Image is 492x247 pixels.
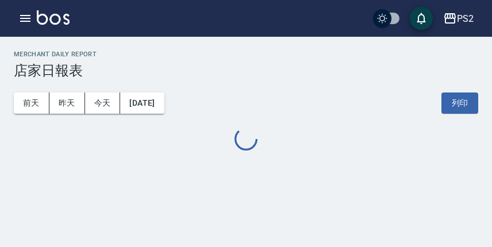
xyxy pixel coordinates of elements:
[441,92,478,114] button: 列印
[120,92,164,114] button: [DATE]
[14,63,478,79] h3: 店家日報表
[410,7,433,30] button: save
[49,92,85,114] button: 昨天
[439,7,478,30] button: PS2
[37,10,70,25] img: Logo
[457,11,474,26] div: PS2
[14,92,49,114] button: 前天
[85,92,121,114] button: 今天
[14,51,478,58] h2: Merchant Daily Report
